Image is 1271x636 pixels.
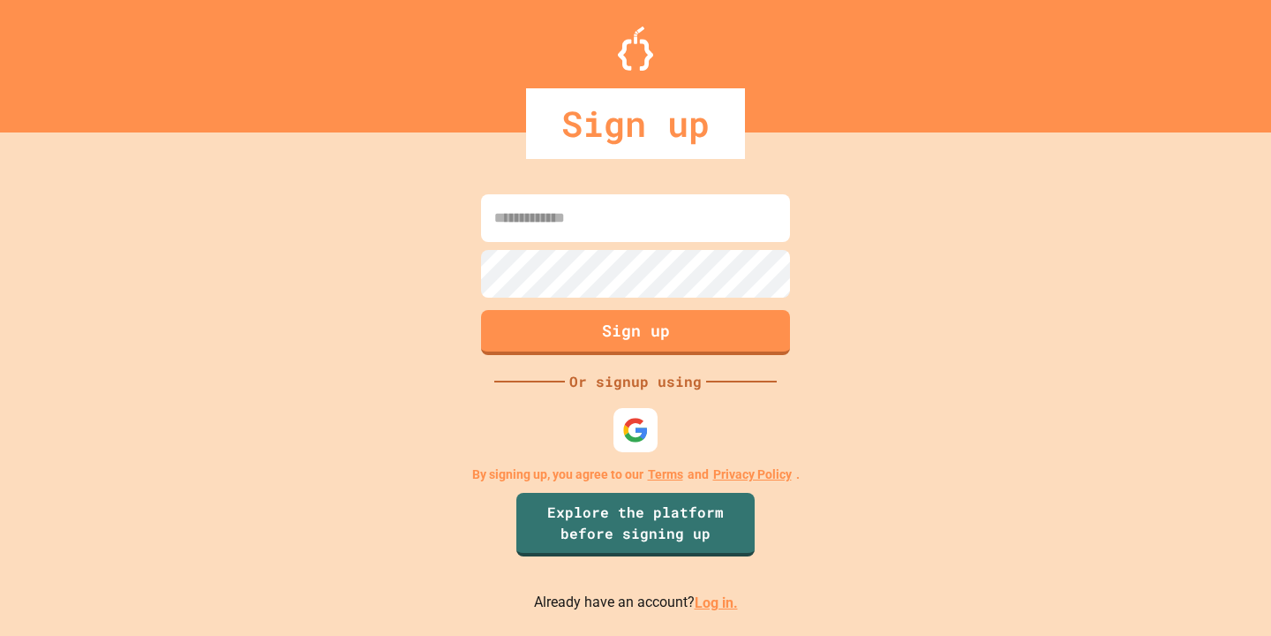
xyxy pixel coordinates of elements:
[695,594,738,611] a: Log in.
[472,466,800,484] p: By signing up, you agree to our and .
[534,592,738,614] p: Already have an account?
[481,310,790,355] button: Sign up
[526,88,745,159] div: Sign up
[713,466,792,484] a: Privacy Policy
[618,26,653,71] img: Logo.svg
[565,371,706,392] div: Or signup using
[648,466,683,484] a: Terms
[622,417,649,443] img: google-icon.svg
[516,493,755,556] a: Explore the platform before signing up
